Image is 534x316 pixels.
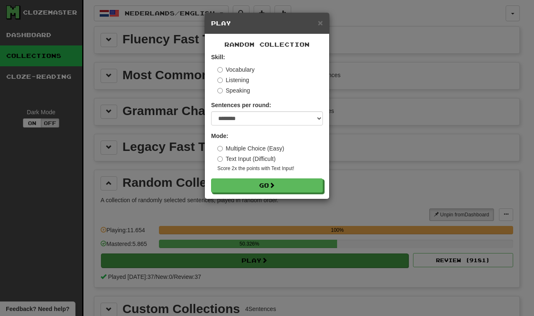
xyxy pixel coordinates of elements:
input: Vocabulary [217,67,223,73]
label: Multiple Choice (Easy) [217,144,284,153]
label: Text Input (Difficult) [217,155,276,163]
label: Sentences per round: [211,101,271,109]
strong: Skill: [211,54,225,60]
h5: Play [211,19,323,28]
input: Listening [217,78,223,83]
button: Close [318,18,323,27]
span: Random Collection [224,41,310,48]
button: Go [211,178,323,193]
input: Text Input (Difficult) [217,156,223,162]
input: Speaking [217,88,223,93]
label: Listening [217,76,249,84]
span: × [318,18,323,28]
label: Speaking [217,86,250,95]
input: Multiple Choice (Easy) [217,146,223,151]
small: Score 2x the points with Text Input ! [217,165,323,172]
label: Vocabulary [217,65,254,74]
strong: Mode: [211,133,228,139]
